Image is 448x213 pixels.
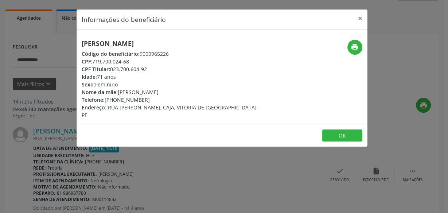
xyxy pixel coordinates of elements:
button: Close [353,9,367,27]
span: CPF Titular: [82,66,110,73]
div: 719.700.024-68 [82,58,265,65]
div: [PERSON_NAME] [82,88,265,96]
button: OK [322,129,362,142]
span: Sexo: [82,81,95,88]
span: CPF: [82,58,92,65]
span: Telefone: [82,96,105,103]
span: Nome da mãe: [82,89,118,96]
span: RUA [PERSON_NAME], CAJA, VITORIA DE [GEOGRAPHIC_DATA] - PE [82,104,260,119]
i: print [351,43,359,51]
div: [PHONE_NUMBER] [82,96,265,104]
span: Endereço: [82,104,106,111]
h5: Informações do beneficiário [82,15,166,24]
button: print [347,40,362,55]
span: Código do beneficiário: [82,50,140,57]
div: Feminino [82,81,265,88]
div: 9000965226 [82,50,265,58]
span: Idade: [82,73,97,80]
div: 023.700.604-92 [82,65,265,73]
h5: [PERSON_NAME] [82,40,265,47]
div: 71 anos [82,73,265,81]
